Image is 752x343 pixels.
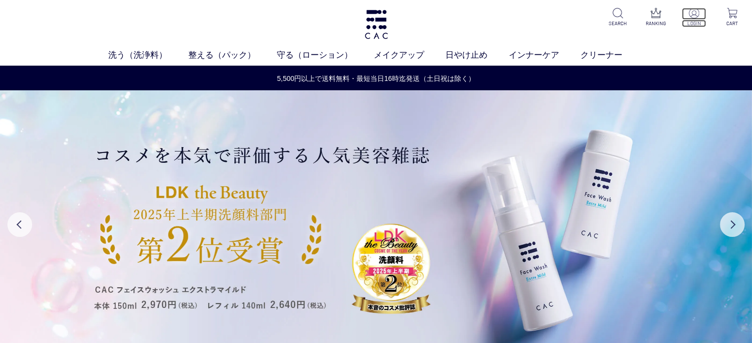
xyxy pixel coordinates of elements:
p: LOGIN [682,20,706,27]
a: 整える（パック） [188,49,277,62]
p: CART [720,20,744,27]
a: 5,500円以上で送料無料・最短当日16時迄発送（土日祝は除く） [0,74,752,84]
a: LOGIN [682,8,706,27]
a: 洗う（洗浄料） [108,49,188,62]
a: RANKING [644,8,668,27]
button: Previous [7,212,32,237]
a: メイクアップ [374,49,445,62]
p: SEARCH [606,20,630,27]
a: 守る（ローション） [277,49,374,62]
p: RANKING [644,20,668,27]
a: CART [720,8,744,27]
a: クリーナー [580,49,644,62]
img: logo [363,10,389,39]
button: Next [720,212,745,237]
a: SEARCH [606,8,630,27]
a: インナーケア [509,49,580,62]
a: 日やけ止め [445,49,509,62]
